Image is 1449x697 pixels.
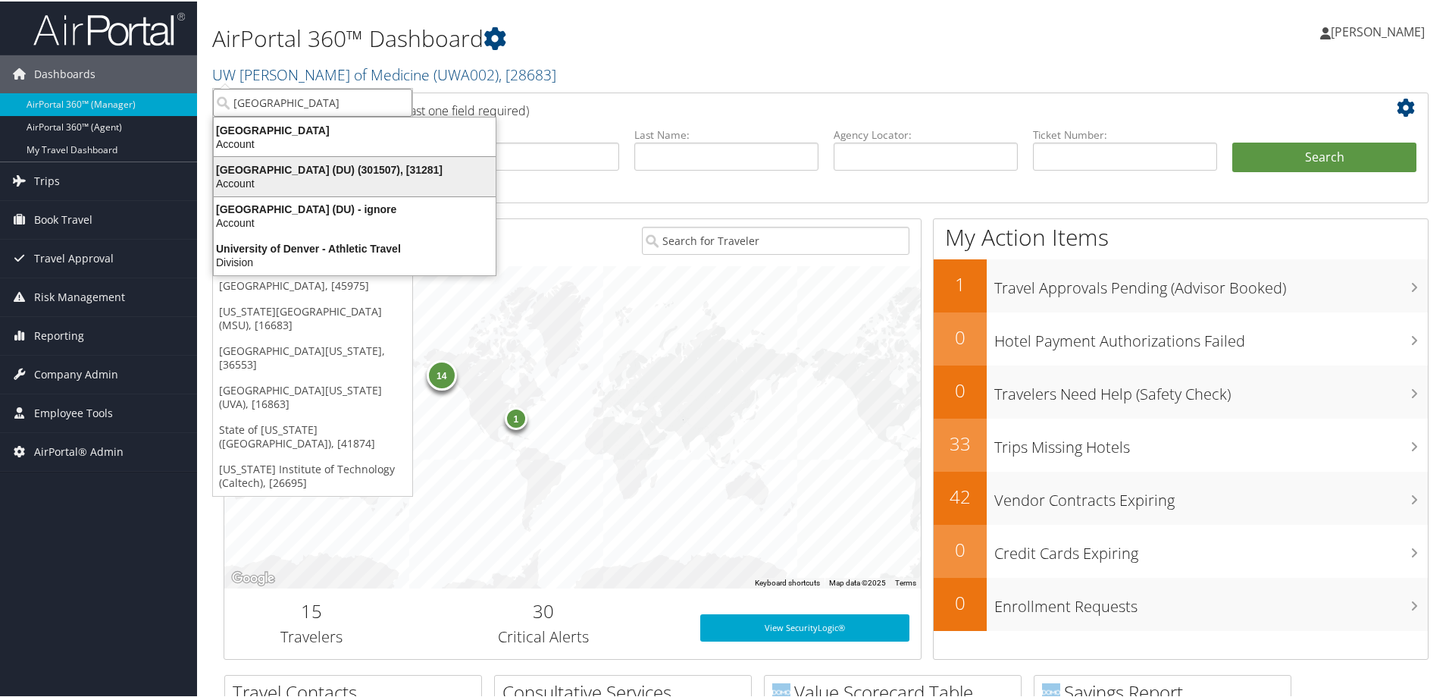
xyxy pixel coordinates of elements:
[212,21,1031,53] h1: AirPortal 360™ Dashboard
[934,576,1428,629] a: 0Enrollment Requests
[34,393,113,431] span: Employee Tools
[994,428,1428,457] h3: Trips Missing Hotels
[34,199,92,237] span: Book Travel
[1033,126,1217,141] label: Ticket Number:
[994,322,1428,350] h3: Hotel Payment Authorizations Failed
[934,429,987,455] h2: 33
[934,220,1428,252] h1: My Action Items
[236,625,387,646] h3: Travelers
[236,94,1316,120] h2: Airtinerary Lookup
[934,523,1428,576] a: 0Credit Cards Expiring
[934,535,987,561] h2: 0
[834,126,1018,141] label: Agency Locator:
[34,432,124,469] span: AirPortal® Admin
[934,323,987,349] h2: 0
[934,311,1428,364] a: 0Hotel Payment Authorizations Failed
[642,225,909,253] input: Search for Traveler
[213,272,412,297] a: [GEOGRAPHIC_DATA], [45975]
[895,577,916,586] a: Terms (opens in new tab)
[1331,22,1425,39] span: [PERSON_NAME]
[994,534,1428,563] h3: Credit Cards Expiring
[410,625,678,646] h3: Critical Alerts
[205,254,505,268] div: Division
[34,238,114,276] span: Travel Approval
[934,376,987,402] h2: 0
[205,175,505,189] div: Account
[384,101,529,118] span: (at least one field required)
[504,406,527,429] div: 1
[994,481,1428,510] h3: Vendor Contracts Expiring
[213,297,412,337] a: [US_STATE][GEOGRAPHIC_DATA] (MSU), [16683]
[433,63,499,83] span: ( UWA002 )
[829,577,886,586] span: Map data ©2025
[755,576,820,587] button: Keyboard shortcuts
[34,354,118,392] span: Company Admin
[994,375,1428,403] h3: Travelers Need Help (Safety Check)
[205,162,505,175] div: [GEOGRAPHIC_DATA] (DU) (301507), [31281]
[934,482,987,508] h2: 42
[228,567,278,587] a: Open this area in Google Maps (opens a new window)
[934,589,987,614] h2: 0
[634,126,818,141] label: Last Name:
[499,63,556,83] span: , [ 28683 ]
[410,597,678,623] h2: 30
[34,161,60,199] span: Trips
[212,63,556,83] a: UW [PERSON_NAME] of Medicine
[213,416,412,455] a: State of [US_STATE] ([GEOGRAPHIC_DATA]), [41874]
[934,470,1428,523] a: 42Vendor Contracts Expiring
[205,215,505,228] div: Account
[934,417,1428,470] a: 33Trips Missing Hotels
[435,126,619,141] label: First Name:
[213,455,412,494] a: [US_STATE] Institute of Technology (Caltech), [26695]
[994,587,1428,616] h3: Enrollment Requests
[34,54,95,92] span: Dashboards
[205,201,505,215] div: [GEOGRAPHIC_DATA] (DU) - ignore
[1232,141,1416,171] button: Search
[34,277,125,315] span: Risk Management
[426,359,456,389] div: 14
[994,268,1428,297] h3: Travel Approvals Pending (Advisor Booked)
[213,87,412,115] input: Search Accounts
[205,136,505,149] div: Account
[236,597,387,623] h2: 15
[934,258,1428,311] a: 1Travel Approvals Pending (Advisor Booked)
[228,567,278,587] img: Google
[934,270,987,296] h2: 1
[205,240,505,254] div: University of Denver - Athletic Travel
[934,364,1428,417] a: 0Travelers Need Help (Safety Check)
[33,10,185,46] img: airportal-logo.png
[213,337,412,376] a: [GEOGRAPHIC_DATA][US_STATE], [36553]
[34,316,84,353] span: Reporting
[1320,8,1440,53] a: [PERSON_NAME]
[213,376,412,416] a: [GEOGRAPHIC_DATA][US_STATE] (UVA), [16863]
[205,122,505,136] div: [GEOGRAPHIC_DATA]
[700,613,909,640] a: View SecurityLogic®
